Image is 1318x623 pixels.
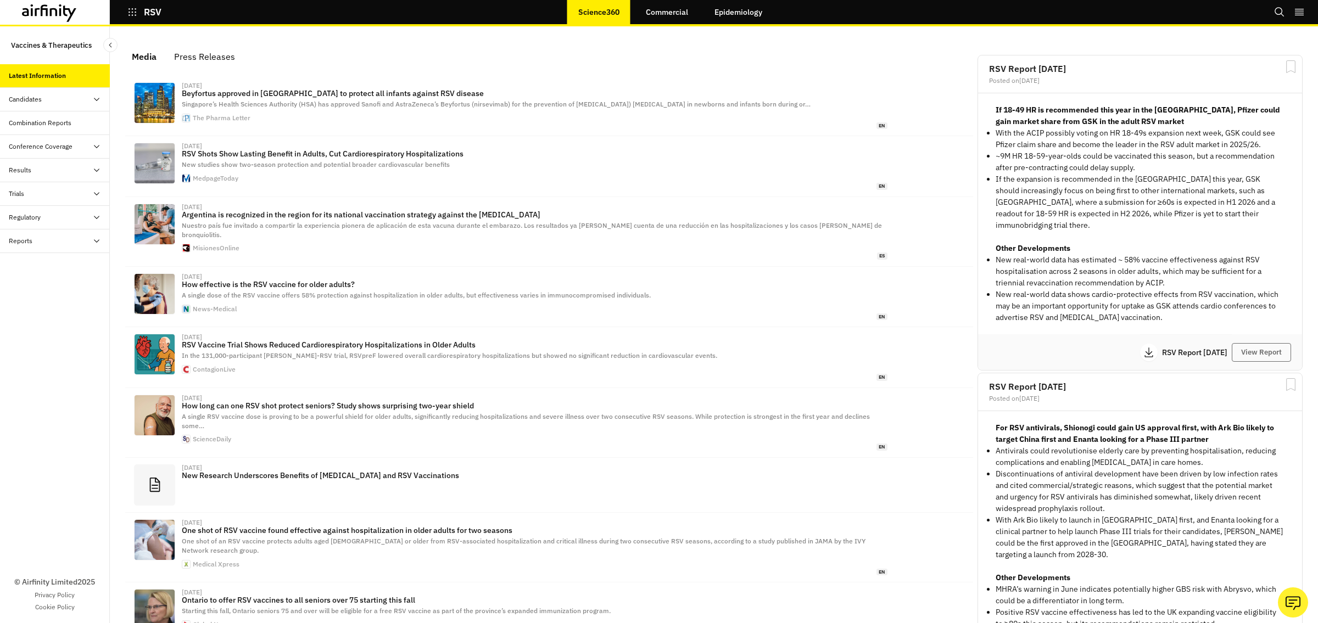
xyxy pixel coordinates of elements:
strong: If 18-49 HR is recommended this year in the [GEOGRAPHIC_DATA], Pfizer could gain market share fro... [996,105,1280,126]
p: Beyfortus approved in [GEOGRAPHIC_DATA] to protect all infants against RSV disease [182,89,887,98]
p: Vaccines & Therapeutics [11,35,92,55]
a: [DATE]Beyfortus approved in [GEOGRAPHIC_DATA] to protect all infants against RSV diseaseSingapore... [125,76,973,136]
a: [DATE]How effective is the RSV vaccine for older adults?A single dose of the RSV vaccine offers 5... [125,267,973,327]
span: en [876,444,887,451]
svg: Bookmark Report [1284,378,1298,391]
strong: For RSV antivirals, Shionogi could gain US approval first, with Ark Bio likely to target China fi... [996,423,1274,444]
span: Starting this fall, Ontario seniors 75 and over will be eligible for a free RSV vaccine as part o... [182,607,611,615]
span: en [876,569,887,576]
p: Science360 [578,8,619,16]
h2: RSV Report [DATE] [989,64,1291,73]
div: [DATE] [182,204,202,210]
span: A single RSV vaccine dose is proving to be a powerful shield for older adults, significantly redu... [182,412,870,430]
img: Ojosolocuad-320x320.png [182,244,190,252]
img: elder-vaccine.jpg [135,520,175,560]
h2: RSV Report [DATE] [989,382,1291,391]
strong: Other Developments [996,573,1070,582]
a: [DATE]Argentina is recognized in the region for its national vaccination strategy against the [ME... [125,197,973,267]
span: One shot of an RSV vaccine protects adults aged [DEMOGRAPHIC_DATA] or older from RSV-associated h... [182,537,865,554]
img: favicon.ico [182,435,190,443]
span: In the 131,000-participant [PERSON_NAME]-RSV trial, RSVpreF lowered overall cardiorespiratory hos... [182,351,717,360]
img: faviconV2 [182,114,190,122]
div: ContagionLive [193,366,236,373]
p: How effective is the RSV vaccine for older adults? [182,280,887,289]
div: [DATE] [182,519,202,526]
p: RSV [144,7,161,17]
button: Close Sidebar [103,38,118,52]
span: en [876,183,887,190]
span: New studies show two-season protection and potential broader cardiovascular benefits [182,160,450,169]
p: How long can one RSV shot protect seniors? Study shows surprising two-year shield [182,401,887,410]
a: [DATE]RSV Shots Show Lasting Benefit in Adults, Cut Cardiorespiratory HospitalizationsNew studies... [125,136,973,197]
p: If the expansion is recommended in the [GEOGRAPHIC_DATA] this year, GSK should increasingly focus... [996,173,1285,231]
button: Search [1274,3,1285,21]
li: MHRA’s warning in June indicates potentially higher GBS risk with Abrysvo, which could be a diffe... [996,583,1285,607]
div: [DATE] [182,82,202,89]
p: One shot of RSV vaccine found effective against hospitalization in older adults for two seasons [182,526,887,535]
button: Ask our analysts [1278,587,1308,618]
div: Regulatory [9,212,41,222]
p: RSV Shots Show Lasting Benefit in Adults, Cut Cardiorespiratory Hospitalizations [182,149,887,158]
div: Medical Xpress [193,561,239,568]
span: es [877,252,887,260]
button: View Report [1232,343,1291,362]
div: Latest Information [9,71,66,81]
div: [DATE] [182,334,202,340]
a: [DATE]RSV Vaccine Trial Shows Reduced Cardiorespiratory Hospitalizations in Older AdultsIn the 13... [125,327,973,388]
div: [DATE] [182,589,202,596]
span: en [876,374,887,381]
a: Privacy Policy [35,590,75,600]
img: happy-mature-man-vaccine.webp [135,395,175,435]
p: RSV Vaccine Trial Shows Reduced Cardiorespiratory Hospitalizations in Older Adults [182,340,887,349]
p: ~9M HR 18-59-year-olds could be vaccinated this season, but a recommendation after pre-contractin... [996,150,1285,173]
span: en [876,122,887,130]
button: RSV [127,3,161,21]
div: ScienceDaily [193,436,231,442]
div: Press Releases [174,48,235,65]
img: ImageForNews_818178_17568987710732612.jpg [135,274,175,314]
div: Posted on [DATE] [989,77,1291,84]
img: favicon.svg [182,175,190,182]
div: Trials [9,189,24,199]
img: VACUNACION-SINCICIAL-8.jpg [135,204,175,244]
p: With Ark Bio likely to launch in [GEOGRAPHIC_DATA] first, and Enanta looking for a clinical partn... [996,514,1285,560]
li: New real-world data shows cardio-protective effects from RSV vaccination, which may be an importa... [996,289,1285,323]
div: Conference Coverage [9,142,72,151]
a: Cookie Policy [35,602,75,612]
span: Nuestro país fue invitado a compartir la experiencia pionera de aplicación de esta vacuna durante... [182,221,882,239]
img: d6532441-21cd-11ef-b9fd-3d6df514ffbd-singapore.jpg [135,83,175,123]
div: [DATE] [182,273,202,280]
div: Results [9,165,31,175]
div: MisionesOnline [193,245,239,251]
a: [DATE]New Research Underscores Benefits of [MEDICAL_DATA] and RSV Vaccinations [125,458,973,513]
p: © Airfinity Limited 2025 [14,576,95,588]
div: [DATE] [182,395,202,401]
p: New Research Underscores Benefits of [MEDICAL_DATA] and RSV Vaccinations [182,471,887,480]
div: [DATE] [182,464,202,471]
img: web-app-manifest-512x512.png [182,560,190,568]
div: The Pharma Letter [193,115,250,121]
p: Argentina is recognized in the region for its national vaccination strategy against the [MEDICAL_... [182,210,887,219]
p: Discontinuations of antiviral development have been driven by low infection rates and cited comme... [996,468,1285,514]
div: News-Medical [193,306,237,312]
img: favicon.ico [182,366,190,373]
img: d422240f362a81f0a7f5838278ec57aeb896af50-1024x1024.png [135,334,175,374]
a: [DATE]One shot of RSV vaccine found effective against hospitalization in older adults for two sea... [125,513,973,582]
div: Posted on [DATE] [989,395,1291,402]
li: New real-world data has estimated ~ 58% vaccine effectiveness against RSV hospitalisation across ... [996,254,1285,289]
span: A single dose of the RSV vaccine offers 58% protection against hospitalization in older adults, b... [182,291,651,299]
p: RSV Report [DATE] [1162,349,1232,356]
span: en [876,313,887,321]
div: Media [132,48,157,65]
p: With the ACIP possibly voting on HR 18-49s expansion next week, GSK could see Pfizer claim share ... [996,127,1285,150]
svg: Bookmark Report [1284,60,1298,74]
div: Reports [9,236,32,246]
strong: Other Developments [996,243,1070,253]
div: MedpageToday [193,175,238,182]
div: [DATE] [182,143,202,149]
img: 117310.jpg [135,143,175,183]
div: Candidates [9,94,42,104]
div: Combination Reports [9,118,71,128]
p: Antivirals could revolutionise elderly care by preventing hospitalisation, reducing complications... [996,445,1285,468]
p: Ontario to offer RSV vaccines to all seniors over 75 starting this fall [182,596,887,604]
